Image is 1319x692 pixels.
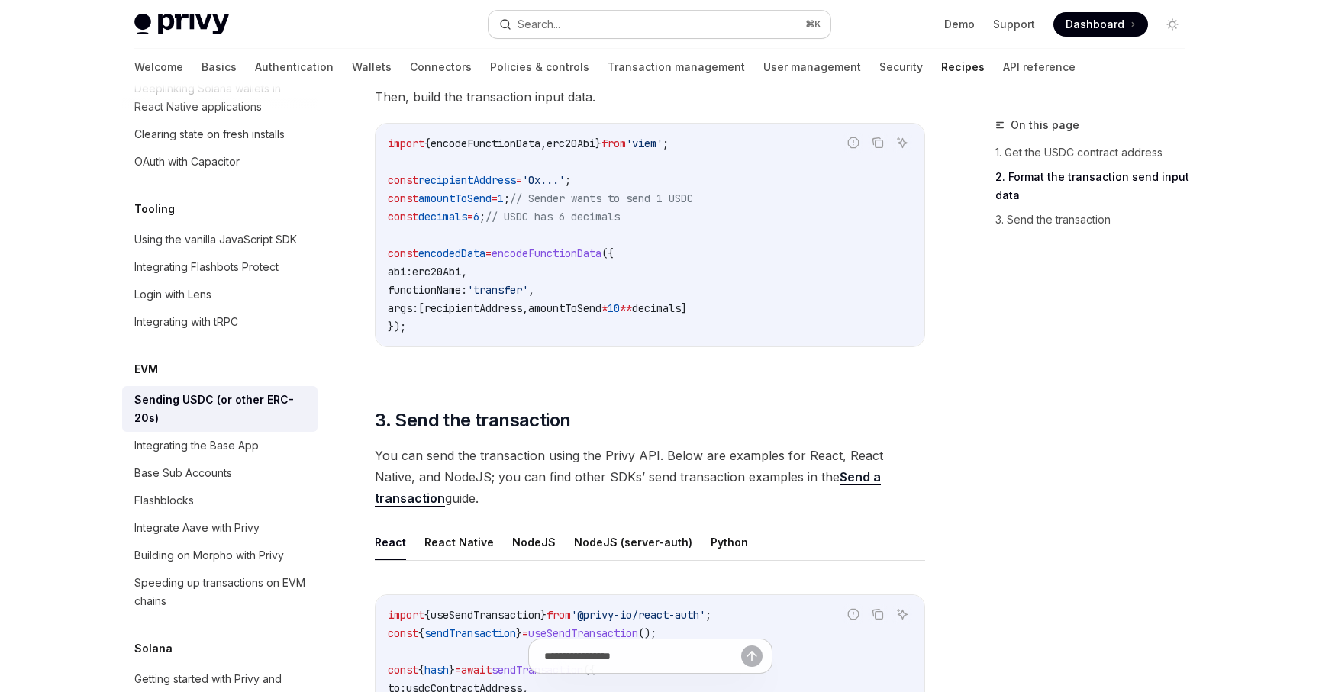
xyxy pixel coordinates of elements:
[134,313,238,331] div: Integrating with tRPC
[498,192,504,205] span: 1
[601,246,614,260] span: ({
[473,210,479,224] span: 6
[681,301,687,315] span: ]
[122,386,318,432] a: Sending USDC (or other ERC-20s)
[410,49,472,85] a: Connectors
[518,15,560,34] div: Search...
[995,165,1197,208] a: 2. Format the transaction send input data
[134,436,259,455] div: Integrating the Base App
[122,542,318,569] a: Building on Morpho with Privy
[467,210,473,224] span: =
[134,230,297,249] div: Using the vanilla JavaScript SDK
[134,546,284,565] div: Building on Morpho with Privy
[595,137,601,150] span: }
[122,226,318,253] a: Using the vanilla JavaScript SDK
[388,608,424,622] span: import
[375,524,406,560] button: React
[418,626,424,640] span: {
[528,301,601,315] span: amountToSend
[528,626,638,640] span: useSendTransaction
[489,11,830,38] button: Search...⌘K
[388,626,418,640] span: const
[134,391,308,427] div: Sending USDC (or other ERC-20s)
[995,208,1197,232] a: 3. Send the transaction
[510,192,693,205] span: // Sender wants to send 1 USDC
[805,18,821,31] span: ⌘ K
[571,608,705,622] span: '@privy-io/react-auth'
[522,301,528,315] span: ,
[134,574,308,610] div: Speeding up transactions on EVM chains
[134,125,285,143] div: Clearing state on fresh installs
[134,639,173,658] h5: Solana
[134,200,175,218] h5: Tooling
[944,17,975,32] a: Demo
[375,445,925,509] span: You can send the transaction using the Privy API. Below are examples for React, React Native, and...
[1003,49,1076,85] a: API reference
[134,491,194,510] div: Flashblocks
[485,246,492,260] span: =
[705,608,711,622] span: ;
[601,137,626,150] span: from
[375,86,925,108] span: Then, build the transaction input data.
[941,49,985,85] a: Recipes
[711,524,748,560] button: Python
[608,301,620,315] span: 10
[122,148,318,175] a: OAuth with Capacitor
[485,210,620,224] span: // USDC has 6 decimals
[418,301,424,315] span: [
[388,320,406,333] span: });
[134,258,279,276] div: Integrating Flashbots Protect
[424,626,516,640] span: sendTransaction
[1160,12,1185,37] button: Toggle dark mode
[388,210,418,224] span: const
[418,192,492,205] span: amountToSend
[490,49,589,85] a: Policies & controls
[995,140,1197,165] a: 1. Get the USDC contract address
[122,281,318,308] a: Login with Lens
[461,265,467,278] span: ,
[431,137,540,150] span: encodeFunctionData
[892,133,912,153] button: Ask AI
[763,49,861,85] a: User management
[1066,17,1124,32] span: Dashboard
[868,604,888,624] button: Copy the contents from the code block
[632,301,681,315] span: decimals
[122,487,318,514] a: Flashblocks
[516,173,522,187] span: =
[255,49,334,85] a: Authentication
[565,173,571,187] span: ;
[418,173,516,187] span: recipientAddress
[424,524,494,560] button: React Native
[388,137,424,150] span: import
[993,17,1035,32] a: Support
[467,283,528,297] span: 'transfer'
[626,137,663,150] span: 'viem'
[879,49,923,85] a: Security
[418,246,485,260] span: encodedData
[122,432,318,459] a: Integrating the Base App
[388,173,418,187] span: const
[122,253,318,281] a: Integrating Flashbots Protect
[418,210,467,224] span: decimals
[843,604,863,624] button: Report incorrect code
[741,645,763,667] button: Send message
[1053,12,1148,37] a: Dashboard
[492,192,498,205] span: =
[134,519,260,537] div: Integrate Aave with Privy
[134,464,232,482] div: Base Sub Accounts
[202,49,237,85] a: Basics
[431,608,540,622] span: useSendTransaction
[122,121,318,148] a: Clearing state on fresh installs
[1011,116,1079,134] span: On this page
[868,133,888,153] button: Copy the contents from the code block
[638,626,656,640] span: ();
[424,301,522,315] span: recipientAddress
[504,192,510,205] span: ;
[388,192,418,205] span: const
[412,265,461,278] span: erc20Abi
[540,608,547,622] span: }
[122,459,318,487] a: Base Sub Accounts
[134,285,211,304] div: Login with Lens
[663,137,669,150] span: ;
[522,626,528,640] span: =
